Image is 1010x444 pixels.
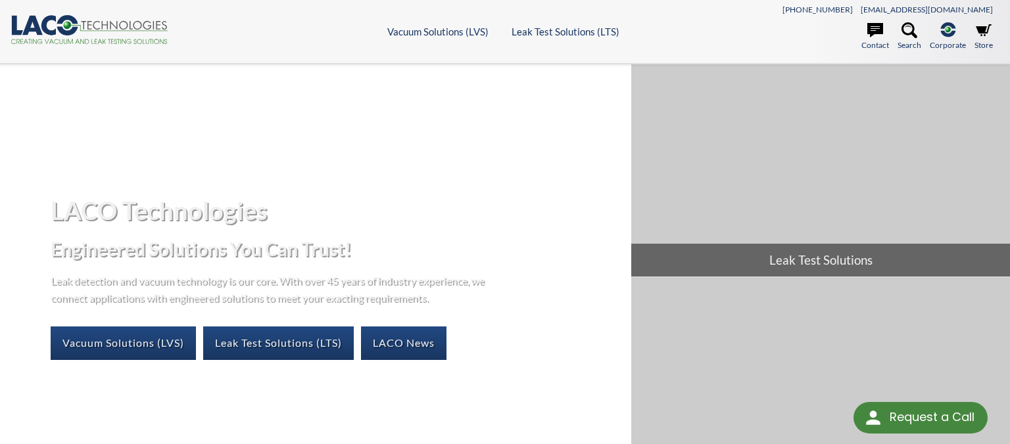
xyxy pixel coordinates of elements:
div: Request a Call [854,402,988,433]
a: LACO News [361,326,446,359]
div: Request a Call [890,402,974,432]
a: Search [898,22,921,51]
span: Leak Test Solutions [631,244,1010,277]
h1: LACO Technologies [51,194,621,227]
a: [EMAIL_ADDRESS][DOMAIN_NAME] [861,5,993,14]
img: round button [863,407,884,428]
a: Vacuum Solutions (LVS) [387,26,489,37]
p: Leak detection and vacuum technology is our core. With over 45 years of industry experience, we c... [51,272,491,305]
a: Contact [861,22,889,51]
span: Corporate [930,39,966,51]
a: Store [974,22,993,51]
a: Leak Test Solutions (LTS) [512,26,619,37]
a: [PHONE_NUMBER] [782,5,853,14]
h2: Engineered Solutions You Can Trust! [51,237,621,261]
a: Leak Test Solutions [631,64,1010,277]
a: Vacuum Solutions (LVS) [51,326,196,359]
a: Leak Test Solutions (LTS) [203,326,354,359]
